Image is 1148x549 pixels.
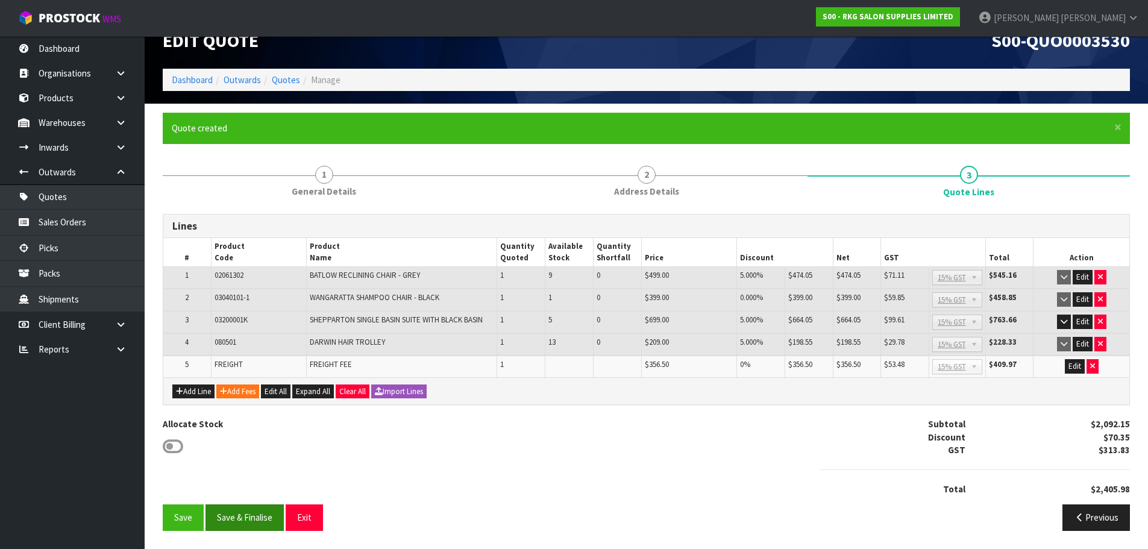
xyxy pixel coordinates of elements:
[645,315,669,325] span: $699.00
[597,292,600,303] span: 0
[948,444,965,456] strong: GST
[881,238,985,266] th: GST
[1073,292,1093,307] button: Edit
[1099,444,1130,456] strong: $313.83
[172,122,227,134] span: Quote created
[163,418,223,430] label: Allocate Stock
[545,238,594,266] th: Available Stock
[989,292,1017,303] strong: $458.85
[310,315,483,325] span: SHEPPARTON SINGLE BASIN SUITE WITH BLACK BASIN
[1073,270,1093,284] button: Edit
[1034,238,1129,266] th: Action
[39,10,100,26] span: ProStock
[737,356,785,377] td: %
[788,315,812,325] span: $664.05
[272,74,300,86] a: Quotes
[884,270,905,280] span: $71.11
[740,359,744,369] span: 0
[597,337,600,347] span: 0
[740,315,763,325] span: 5.000%
[928,418,965,430] strong: Subtotal
[928,431,965,443] strong: Discount
[836,337,861,347] span: $198.55
[310,270,420,280] span: BATLOW RECLINING CHAIR - GREY
[310,359,352,369] span: FREIGHT FEE
[614,185,679,198] span: Address Details
[215,292,249,303] span: 03040101-1
[1073,337,1093,351] button: Edit
[938,337,966,352] span: 15% GST
[185,337,189,347] span: 4
[989,337,1017,347] strong: $228.33
[884,292,905,303] span: $59.85
[548,270,552,280] span: 9
[788,270,812,280] span: $474.05
[224,74,261,86] a: Outwards
[292,185,356,198] span: General Details
[642,238,737,266] th: Price
[1073,315,1093,329] button: Edit
[884,337,905,347] span: $29.78
[185,270,189,280] span: 1
[261,384,290,399] button: Edit All
[1091,418,1130,430] strong: $2,092.15
[205,504,284,530] button: Save & Finalise
[985,238,1034,266] th: Total
[1061,12,1126,24] span: [PERSON_NAME]
[500,337,504,347] span: 1
[638,166,656,184] span: 2
[307,238,497,266] th: Product Name
[1114,119,1121,136] span: ×
[597,315,600,325] span: 0
[185,292,189,303] span: 2
[989,270,1017,280] strong: $545.16
[500,315,504,325] span: 1
[296,386,330,397] span: Expand All
[216,384,259,399] button: Add Fees
[836,292,861,303] span: $399.00
[788,292,812,303] span: $399.00
[884,315,905,325] span: $99.61
[336,384,369,399] button: Clear All
[938,271,966,285] span: 15% GST
[823,11,953,22] strong: S00 - RKG SALON SUPPLIES LIMITED
[645,337,669,347] span: $209.00
[836,315,861,325] span: $664.05
[938,293,966,307] span: 15% GST
[884,359,905,369] span: $53.48
[645,270,669,280] span: $499.00
[185,315,189,325] span: 3
[215,359,243,369] span: FREIGHT
[938,315,966,330] span: 15% GST
[989,315,1017,325] strong: $763.66
[215,337,236,347] span: 080501
[836,359,861,369] span: $356.50
[788,359,812,369] span: $356.50
[1062,504,1130,530] button: Previous
[500,359,504,369] span: 1
[500,270,504,280] span: 1
[816,7,960,27] a: S00 - RKG SALON SUPPLIES LIMITED
[310,292,439,303] span: WANGARATTA SHAMPOO CHAIR - BLACK
[991,29,1130,52] span: S00-QUO0003530
[1091,483,1130,495] strong: $2,405.98
[594,238,642,266] th: Quantity Shortfall
[960,166,978,184] span: 3
[740,337,763,347] span: 5.000%
[163,504,204,530] button: Save
[18,10,33,25] img: cube-alt.png
[740,292,763,303] span: 0.000%
[163,238,211,266] th: #
[1103,431,1130,443] strong: $70.35
[292,384,334,399] button: Expand All
[833,238,881,266] th: Net
[311,74,340,86] span: Manage
[788,337,812,347] span: $198.55
[163,29,259,52] span: Edit Quote
[371,384,427,399] button: Import Lines
[938,360,966,374] span: 15% GST
[597,270,600,280] span: 0
[163,205,1130,540] span: Quote Lines
[172,384,215,399] button: Add Line
[172,221,1120,232] h3: Lines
